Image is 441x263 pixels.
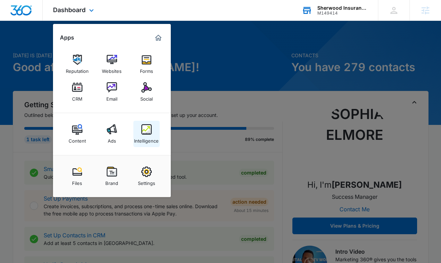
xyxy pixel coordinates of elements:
[72,93,82,102] div: CRM
[72,177,82,186] div: Files
[99,79,125,105] a: Email
[99,51,125,77] a: Websites
[138,177,155,186] div: Settings
[53,6,86,14] span: Dashboard
[99,121,125,147] a: Ads
[153,32,164,43] a: Marketing 360® Dashboard
[99,163,125,189] a: Brand
[317,5,368,11] div: account name
[66,65,89,74] div: Reputation
[133,51,160,77] a: Forms
[105,177,118,186] div: Brand
[64,51,90,77] a: Reputation
[64,163,90,189] a: Files
[64,121,90,147] a: Content
[64,79,90,105] a: CRM
[60,34,74,41] h2: Apps
[106,93,117,102] div: Email
[134,135,159,144] div: Intelligence
[133,163,160,189] a: Settings
[102,65,122,74] div: Websites
[69,135,86,144] div: Content
[317,11,368,16] div: account id
[133,121,160,147] a: Intelligence
[133,79,160,105] a: Social
[140,93,153,102] div: Social
[140,65,153,74] div: Forms
[108,135,116,144] div: Ads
